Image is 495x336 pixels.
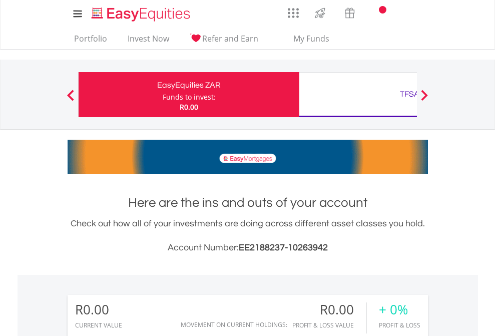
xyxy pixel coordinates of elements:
a: Home page [88,3,194,23]
div: Check out how all of your investments are doing across different asset classes you hold. [68,217,428,255]
a: AppsGrid [281,3,305,19]
div: + 0% [379,302,420,317]
span: Refer and Earn [202,33,258,44]
button: Previous [61,95,81,105]
span: EE2188237-10263942 [239,243,328,252]
div: R0.00 [75,302,122,317]
div: Profit & Loss Value [292,322,366,328]
div: R0.00 [292,302,366,317]
a: Vouchers [335,3,364,21]
a: Notifications [364,3,390,23]
div: Funds to invest: [163,92,216,102]
img: thrive-v2.svg [312,5,328,21]
h3: Account Number: [68,241,428,255]
div: CURRENT VALUE [75,322,122,328]
a: FAQ's and Support [390,3,415,23]
a: My Profile [415,3,441,25]
img: vouchers-v2.svg [341,5,358,21]
a: Invest Now [124,34,173,49]
span: R0.00 [180,102,198,112]
span: My Funds [279,32,344,45]
div: EasyEquities ZAR [85,78,293,92]
div: Movement on Current Holdings: [181,321,287,328]
button: Next [414,95,434,105]
div: Profit & Loss [379,322,420,328]
a: Portfolio [70,34,111,49]
h1: Here are the ins and outs of your account [68,194,428,212]
img: grid-menu-icon.svg [288,8,299,19]
img: EasyEquities_Logo.png [90,6,194,23]
img: EasyMortage Promotion Banner [68,140,428,174]
a: Refer and Earn [186,34,262,49]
